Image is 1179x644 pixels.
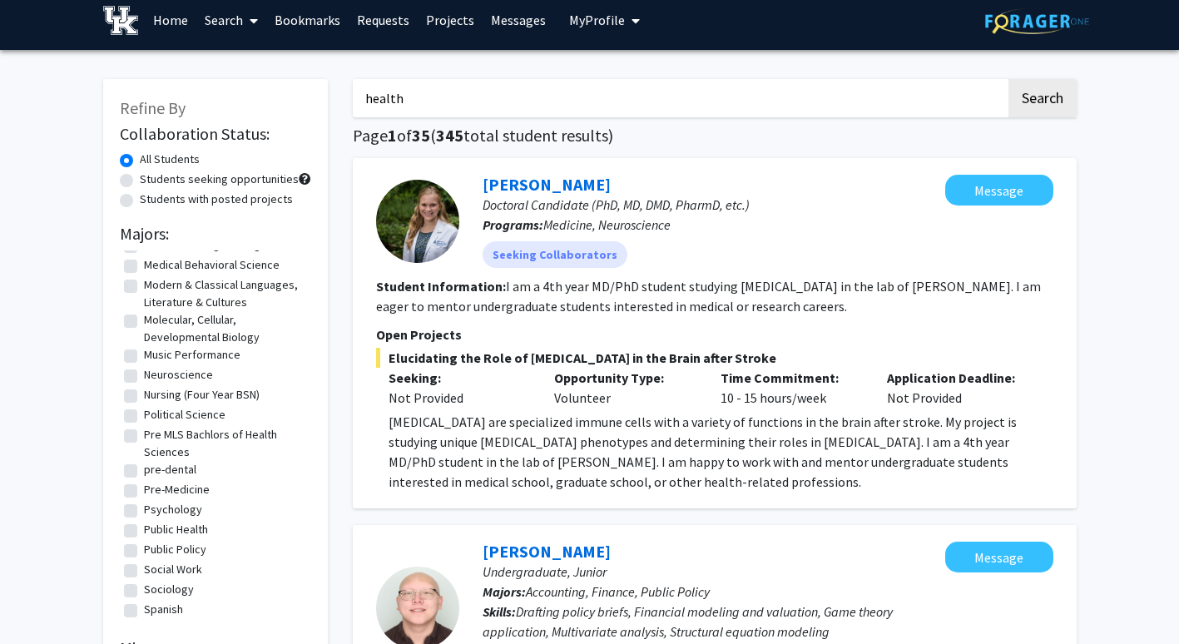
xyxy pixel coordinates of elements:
span: Open Projects [376,326,462,343]
label: Political Science [144,406,225,424]
p: Application Deadline: [887,368,1028,388]
b: Skills: [483,603,516,620]
div: Volunteer [542,368,708,408]
img: ForagerOne Logo [985,8,1089,34]
button: Message Sawyer Mustopoh [945,542,1053,572]
label: All Students [140,151,200,168]
label: Psychology [144,501,202,518]
span: Accounting, Finance, Public Policy [526,583,710,600]
b: Programs: [483,216,543,233]
p: Seeking: [389,368,530,388]
a: [PERSON_NAME] [483,174,611,195]
label: Students seeking opportunities [140,171,299,188]
label: Nursing (Four Year BSN) [144,386,260,404]
span: 35 [412,125,430,146]
b: Majors: [483,583,526,600]
label: Pre-Medicine [144,481,210,498]
button: Search [1008,79,1077,117]
span: My Profile [569,12,625,28]
p: Opportunity Type: [554,368,696,388]
mat-chip: Seeking Collaborators [483,241,627,268]
span: 345 [436,125,463,146]
a: [PERSON_NAME] [483,541,611,562]
label: Medical Behavioral Science [144,256,280,274]
label: Neuroscience [144,366,213,384]
h2: Collaboration Status: [120,124,311,144]
span: Medicine, Neuroscience [543,216,671,233]
div: Not Provided [389,388,530,408]
label: Music Performance [144,346,240,364]
img: University of Kentucky Logo [103,6,139,35]
label: Pre MLS Bachlors of Health Sciences [144,426,307,461]
label: Sociology [144,581,194,598]
span: 1 [388,125,397,146]
h2: Majors: [120,224,311,244]
h1: Page of ( total student results) [353,126,1077,146]
b: Student Information: [376,278,506,295]
label: Modern & Classical Languages, Literature & Cultures [144,276,307,311]
input: Search Keywords [353,79,1006,117]
span: Refine By [120,97,186,118]
span: Doctoral Candidate (PhD, MD, DMD, PharmD, etc.) [483,196,750,213]
span: Elucidating the Role of [MEDICAL_DATA] in the Brain after Stroke [376,348,1053,368]
iframe: Chat [12,569,71,632]
label: Spanish [144,601,183,618]
div: Not Provided [874,368,1041,408]
label: Students with posted projects [140,191,293,208]
label: Public Health [144,521,208,538]
label: Molecular, Cellular, Developmental Biology [144,311,307,346]
label: Social Work [144,561,202,578]
p: [MEDICAL_DATA] are specialized immune cells with a variety of functions in the brain after stroke... [389,412,1053,492]
label: pre-dental [144,461,196,478]
fg-read-more: I am a 4th year MD/PhD student studying [MEDICAL_DATA] in the lab of [PERSON_NAME]. I am eager to... [376,278,1041,315]
p: Time Commitment: [721,368,862,388]
span: Drafting policy briefs, Financial modeling and valuation, Game theory application, Multivariate a... [483,603,893,640]
label: Public Policy [144,541,206,558]
span: Undergraduate, Junior [483,563,607,580]
button: Message Annabel McAtee [945,175,1053,206]
div: 10 - 15 hours/week [708,368,874,408]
